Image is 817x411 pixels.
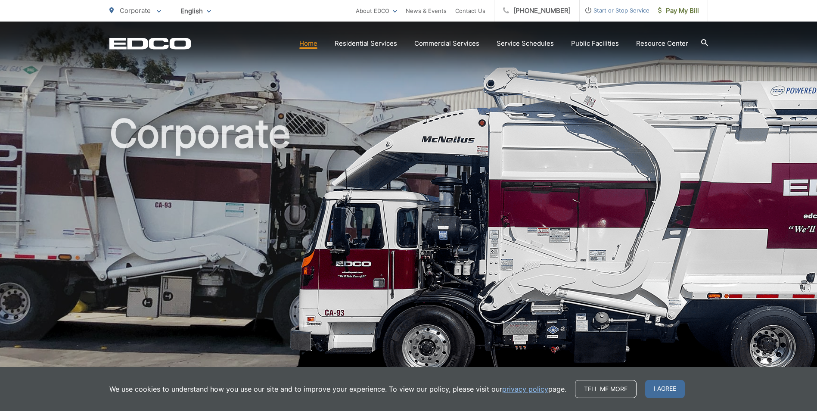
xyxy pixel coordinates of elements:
[109,37,191,50] a: EDCD logo. Return to the homepage.
[406,6,447,16] a: News & Events
[109,112,708,385] h1: Corporate
[335,38,397,49] a: Residential Services
[497,38,554,49] a: Service Schedules
[575,380,637,398] a: Tell me more
[174,3,217,19] span: English
[645,380,685,398] span: I agree
[299,38,317,49] a: Home
[109,384,566,394] p: We use cookies to understand how you use our site and to improve your experience. To view our pol...
[636,38,688,49] a: Resource Center
[120,6,151,15] span: Corporate
[356,6,397,16] a: About EDCO
[571,38,619,49] a: Public Facilities
[658,6,699,16] span: Pay My Bill
[414,38,479,49] a: Commercial Services
[502,384,548,394] a: privacy policy
[455,6,485,16] a: Contact Us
